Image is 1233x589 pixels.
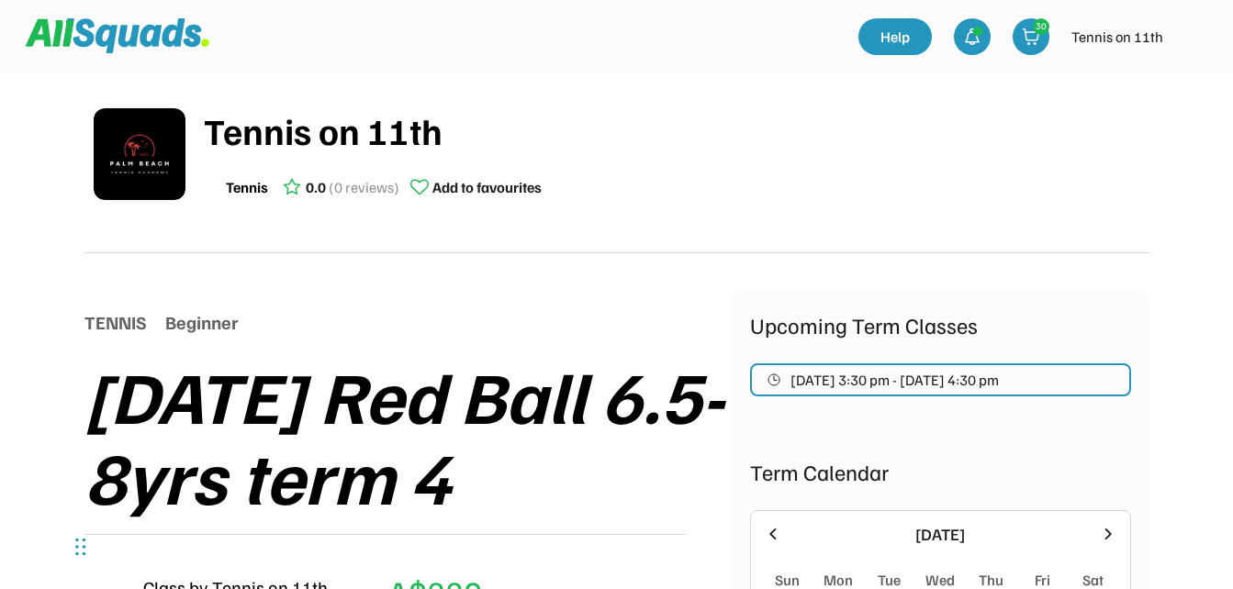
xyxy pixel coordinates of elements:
[329,176,399,198] div: (0 reviews)
[1022,28,1040,46] img: shopping-cart-01%20%281%29.svg
[793,522,1088,547] div: [DATE]
[204,103,1149,158] div: Tennis on 11th
[1071,26,1163,48] div: Tennis on 11th
[84,308,147,336] div: TENNIS
[963,28,981,46] img: bell-03%20%281%29.svg
[1034,19,1048,33] div: 30
[94,108,185,200] img: IMG_2979.png
[26,18,209,53] img: Squad%20Logo.svg
[432,176,542,198] div: Add to favourites
[750,363,1131,396] button: [DATE] 3:30 pm - [DATE] 4:30 pm
[1174,18,1211,55] img: IMG_2979.png
[84,354,732,516] div: [DATE] Red Ball 6.5-8yrs term 4
[750,308,1131,341] div: Upcoming Term Classes
[165,308,239,336] div: Beginner
[790,372,999,387] span: [DATE] 3:30 pm - [DATE] 4:30 pm
[858,18,932,55] a: Help
[750,455,1131,488] div: Term Calendar
[226,176,268,198] div: Tennis
[306,176,326,198] div: 0.0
